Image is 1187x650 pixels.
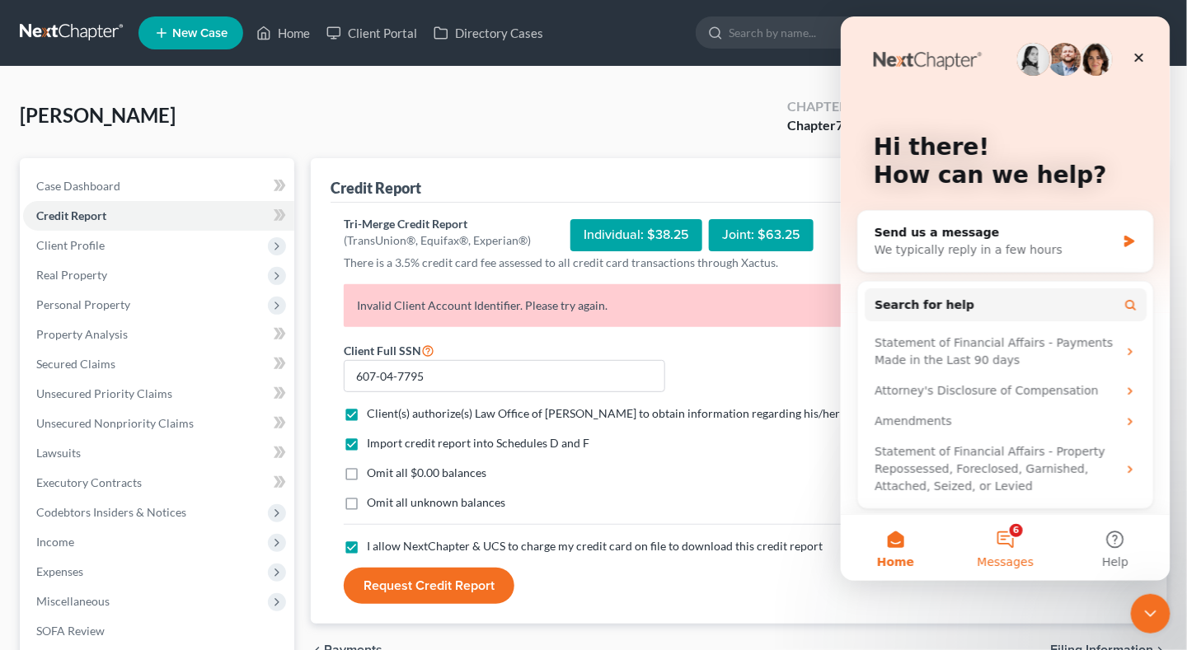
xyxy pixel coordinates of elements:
[318,18,425,48] a: Client Portal
[36,357,115,371] span: Secured Claims
[344,568,514,604] button: Request Credit Report
[787,116,847,135] div: Chapter
[344,344,421,358] span: Client Full SSN
[36,268,107,282] span: Real Property
[331,178,421,198] div: Credit Report
[367,465,486,479] span: Omit all $0.00 balances
[248,18,318,48] a: Home
[36,505,186,519] span: Codebtors Insiders & Notices
[23,409,294,438] a: Unsecured Nonpriority Claims
[36,327,128,341] span: Property Analysis
[20,103,176,127] span: [PERSON_NAME]
[36,238,105,252] span: Client Profile
[23,171,294,201] a: Case Dashboard
[344,284,1003,327] p: Invalid Client Account Identifier. Please try again.
[787,97,847,116] div: Chapter
[36,475,142,489] span: Executory Contracts
[36,594,110,608] span: Miscellaneous
[344,255,1003,271] p: There is a 3.5% credit card fee assessed to all credit card transactions through Xactus.
[367,539,823,553] span: I allow NextChapter & UCS to charge my credit card on file to download this credit report
[367,495,505,509] span: Omit all unknown balances
[836,117,843,133] span: 7
[23,320,294,349] a: Property Analysis
[709,219,814,251] div: Joint: $63.25
[344,360,665,393] input: XXX-XX-XXXX
[344,232,531,249] div: (TransUnion®, Equifax®, Experian®)
[23,379,294,409] a: Unsecured Priority Claims
[425,18,551,48] a: Directory Cases
[729,17,880,48] input: Search by name...
[36,416,194,430] span: Unsecured Nonpriority Claims
[36,446,81,460] span: Lawsuits
[344,216,531,232] div: Tri-Merge Credit Report
[36,624,105,638] span: SOFA Review
[1131,594,1171,634] iframe: Intercom live chat
[23,349,294,379] a: Secured Claims
[36,297,130,311] span: Personal Property
[841,16,1171,581] iframe: Intercom live chat
[36,386,172,400] span: Unsecured Priority Claims
[36,564,83,578] span: Expenses
[23,616,294,646] a: SOFA Review
[36,208,106,222] span: Credit Report
[172,27,228,40] span: New Case
[367,436,589,450] span: Import credit report into Schedules D and F
[367,406,940,420] span: Client(s) authorize(s) Law Office of [PERSON_NAME] to obtain information regarding his/her credit...
[570,219,702,251] div: Individual: $38.25
[23,201,294,231] a: Credit Report
[36,179,120,193] span: Case Dashboard
[23,468,294,498] a: Executory Contracts
[23,438,294,468] a: Lawsuits
[36,535,74,549] span: Income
